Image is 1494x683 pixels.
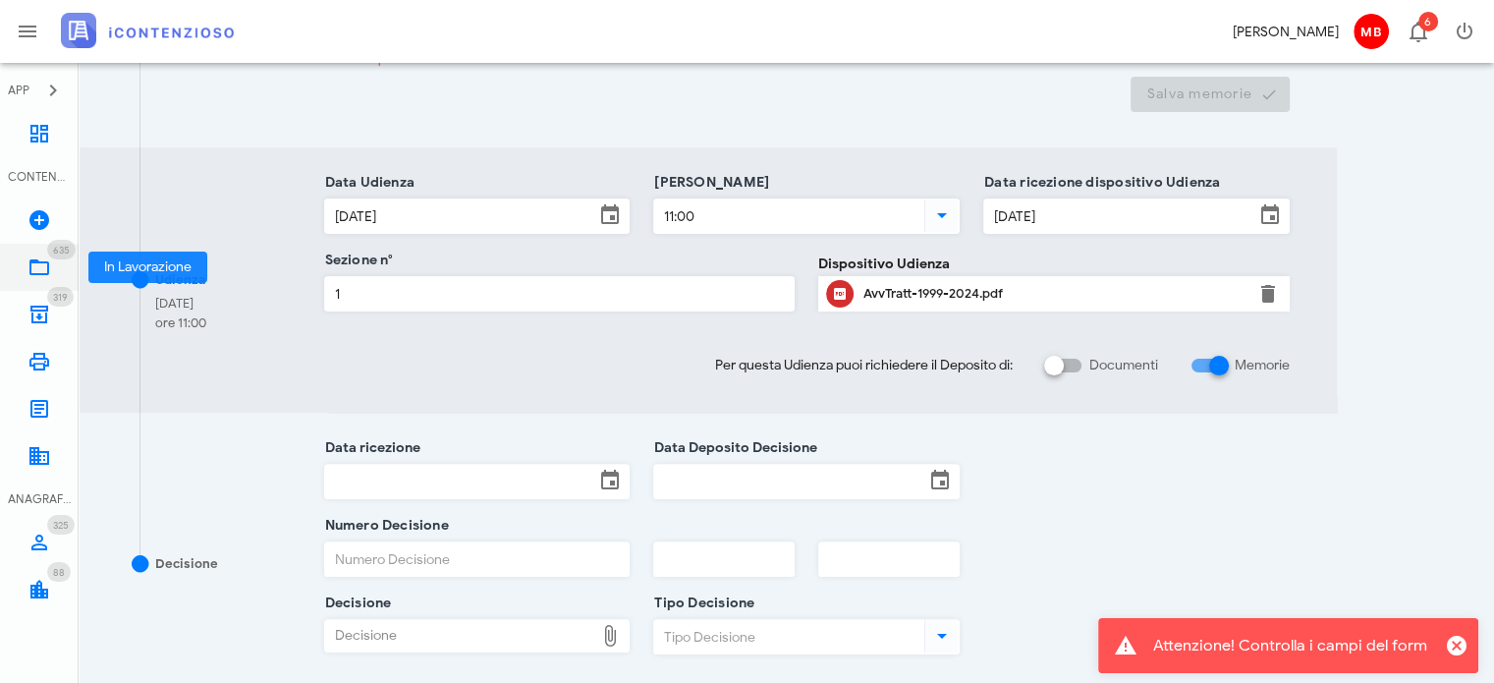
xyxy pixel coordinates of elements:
span: 325 [53,519,69,532]
div: [DATE] [155,294,206,313]
span: Distintivo [1418,12,1438,31]
button: Clicca per aprire un'anteprima del file o scaricarlo [826,280,854,308]
div: AvvTratt-1999-2024.pdf [863,286,1245,302]
label: Tipo Decisione [648,594,754,613]
button: Distintivo [1394,8,1441,55]
span: Distintivo [47,515,75,535]
img: logo-text-2x.png [61,13,234,48]
div: Decisione [155,554,218,574]
span: 635 [53,244,70,256]
button: MB [1347,8,1394,55]
div: Attenzione! Controlla i campi del form [1153,634,1427,657]
span: Distintivo [47,240,76,259]
label: Numero Decisione [319,516,449,536]
div: ore 11:00 [155,313,206,333]
span: MB [1354,14,1389,49]
span: Distintivo [47,287,74,307]
label: [PERSON_NAME] [648,173,769,193]
label: Dispositivo Udienza [818,254,950,274]
label: Decisione [319,594,392,613]
input: Numero Decisione [325,542,630,576]
div: [PERSON_NAME] [1233,22,1339,42]
label: Documenti [1089,356,1158,375]
label: Memorie [1235,356,1290,375]
div: Decisione [325,620,595,652]
div: La data deposito è richiesta [324,53,631,65]
label: Data Udienza [319,173,415,193]
button: Elimina [1256,282,1280,306]
div: CONTENZIOSO [8,168,71,186]
div: ANAGRAFICA [8,490,71,508]
div: Udienza [155,270,205,290]
span: 88 [53,566,65,579]
label: Data ricezione dispositivo Udienza [978,173,1220,193]
button: Chiudi [1443,632,1470,659]
div: Clicca per aprire un'anteprima del file o scaricarlo [863,278,1245,310]
span: 319 [53,291,68,304]
input: Ora Udienza [654,199,920,233]
label: Sezione n° [319,251,394,270]
span: Per questa Udienza puoi richiedere il Deposito di: [715,355,1013,375]
input: Sezione n° [325,277,795,311]
span: Distintivo [47,562,71,582]
input: Tipo Decisione [654,620,920,654]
